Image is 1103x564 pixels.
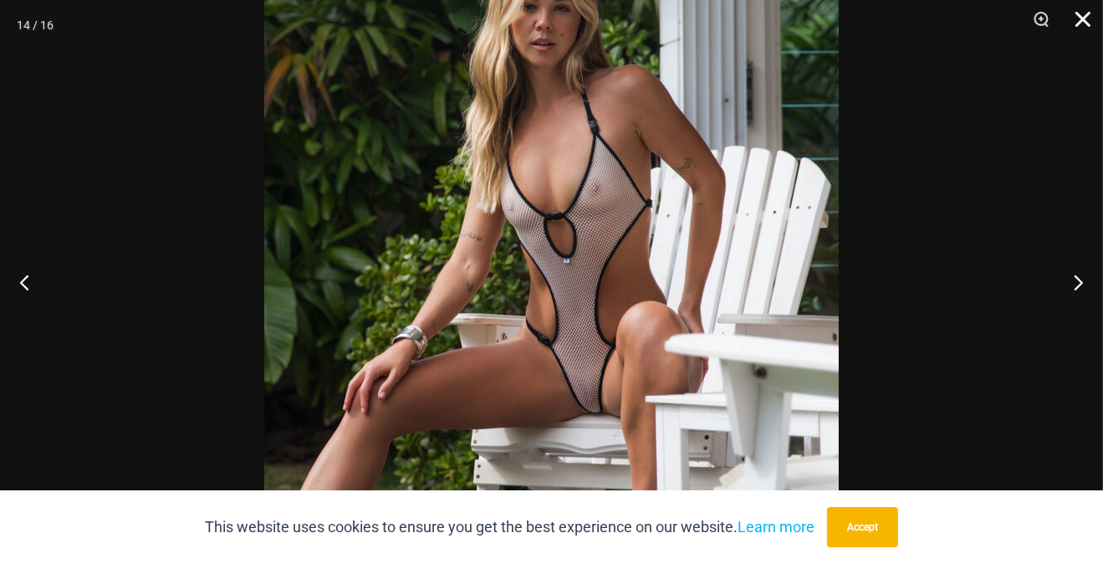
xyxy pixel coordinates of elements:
p: This website uses cookies to ensure you get the best experience on our website. [205,515,814,540]
button: Next [1040,240,1103,324]
div: 14 / 16 [17,13,54,38]
a: Learn more [738,518,814,536]
button: Accept [827,507,898,547]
